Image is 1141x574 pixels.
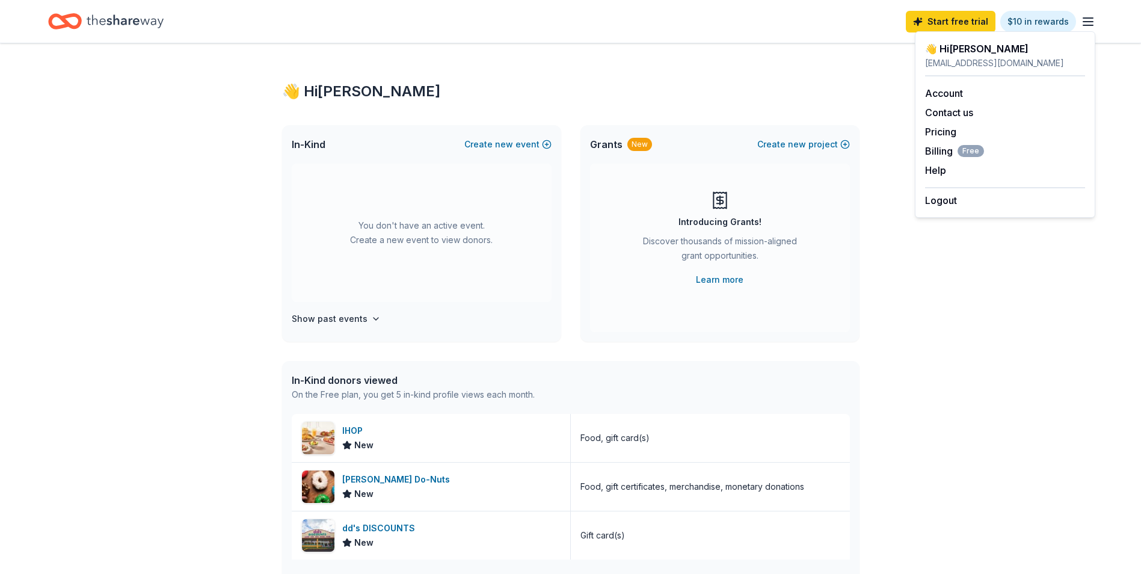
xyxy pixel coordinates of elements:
[292,137,325,152] span: In-Kind
[925,42,1085,56] div: 👋 Hi [PERSON_NAME]
[757,137,850,152] button: Createnewproject
[925,105,973,120] button: Contact us
[925,144,984,158] button: BillingFree
[590,137,623,152] span: Grants
[495,137,513,152] span: new
[958,145,984,157] span: Free
[342,424,374,438] div: IHOP
[925,56,1085,70] div: [EMAIL_ADDRESS][DOMAIN_NAME]
[282,82,860,101] div: 👋 Hi [PERSON_NAME]
[464,137,552,152] button: Createnewevent
[638,234,802,268] div: Discover thousands of mission-aligned grant opportunities.
[354,487,374,501] span: New
[925,163,946,177] button: Help
[302,519,334,552] img: Image for dd's DISCOUNTS
[580,480,804,494] div: Food, gift certificates, merchandise, monetary donations
[1000,11,1076,32] a: $10 in rewards
[925,144,984,158] span: Billing
[906,11,995,32] a: Start free trial
[342,521,420,535] div: dd's DISCOUNTS
[292,164,552,302] div: You don't have an active event. Create a new event to view donors.
[292,387,535,402] div: On the Free plan, you get 5 in-kind profile views each month.
[580,431,650,445] div: Food, gift card(s)
[354,438,374,452] span: New
[292,312,381,326] button: Show past events
[302,422,334,454] img: Image for IHOP
[925,193,957,208] button: Logout
[696,273,743,287] a: Learn more
[292,373,535,387] div: In-Kind donors viewed
[925,126,956,138] a: Pricing
[580,528,625,543] div: Gift card(s)
[354,535,374,550] span: New
[342,472,455,487] div: [PERSON_NAME] Do-Nuts
[627,138,652,151] div: New
[292,312,368,326] h4: Show past events
[678,215,761,229] div: Introducing Grants!
[925,87,963,99] a: Account
[302,471,334,503] img: Image for Shipley Do-Nuts
[48,7,164,35] a: Home
[788,137,806,152] span: new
